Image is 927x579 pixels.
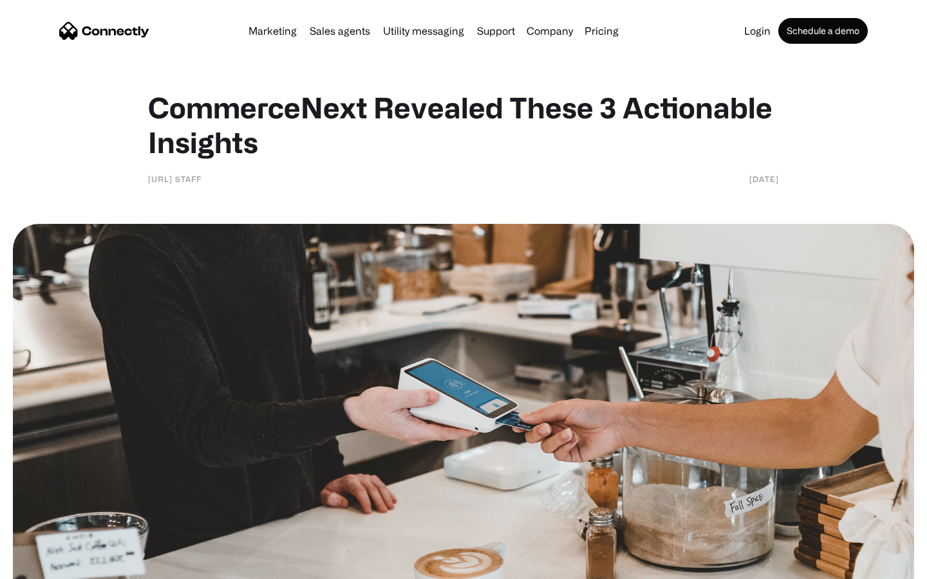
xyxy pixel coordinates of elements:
[148,90,779,160] h1: CommerceNext Revealed These 3 Actionable Insights
[527,22,573,40] div: Company
[739,26,776,36] a: Login
[148,172,201,185] div: [URL] Staff
[13,556,77,574] aside: Language selected: English
[749,172,779,185] div: [DATE]
[243,26,302,36] a: Marketing
[304,26,375,36] a: Sales agents
[778,18,868,44] a: Schedule a demo
[472,26,520,36] a: Support
[26,556,77,574] ul: Language list
[378,26,469,36] a: Utility messaging
[579,26,624,36] a: Pricing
